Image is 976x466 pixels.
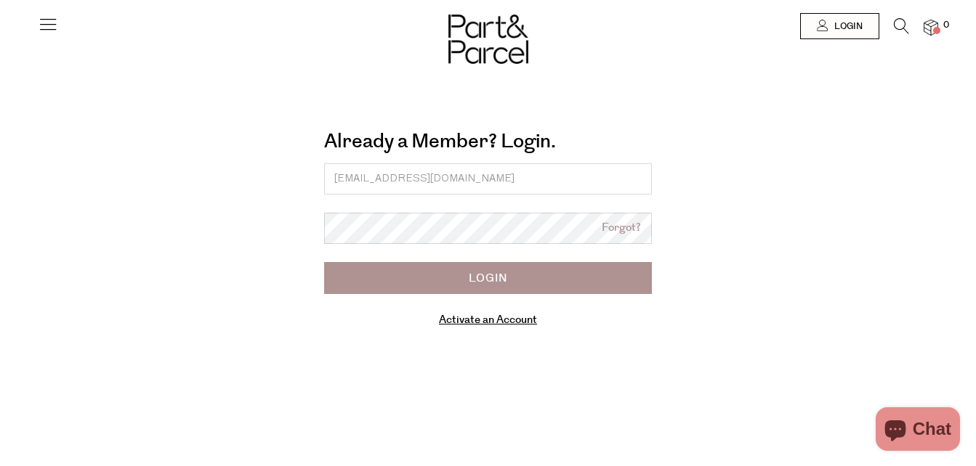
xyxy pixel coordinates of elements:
[831,20,863,33] span: Login
[940,19,953,32] span: 0
[324,163,652,195] input: Email
[439,312,537,327] a: Activate an Account
[871,407,964,454] inbox-online-store-chat: Shopify online store chat
[448,15,528,64] img: Part&Parcel
[324,125,556,158] a: Already a Member? Login.
[324,262,652,294] input: Login
[800,13,879,39] a: Login
[602,220,641,237] a: Forgot?
[924,20,938,35] a: 0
